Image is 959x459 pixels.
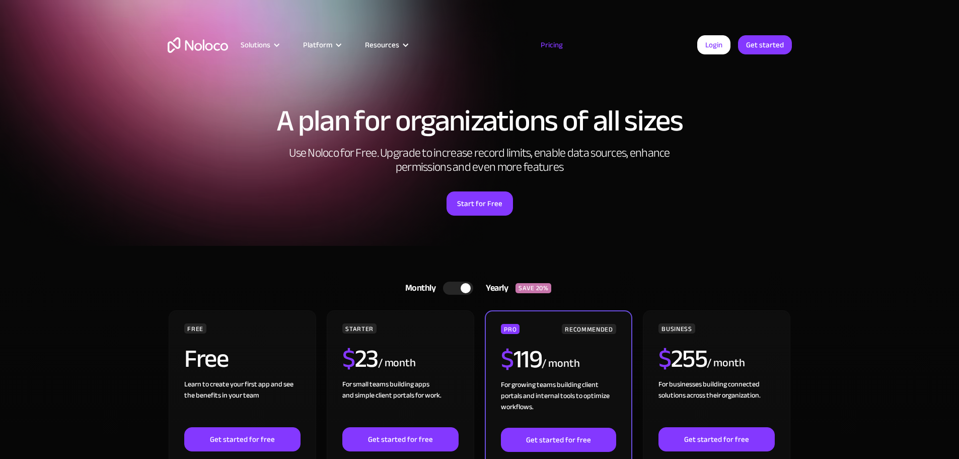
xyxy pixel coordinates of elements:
[658,427,774,451] a: Get started for free
[447,191,513,216] a: Start for Free
[303,38,332,51] div: Platform
[501,428,616,452] a: Get started for free
[228,38,290,51] div: Solutions
[707,355,745,371] div: / month
[393,281,444,296] div: Monthly
[365,38,399,51] div: Resources
[290,38,352,51] div: Platform
[473,281,515,296] div: Yearly
[184,346,228,371] h2: Free
[342,346,378,371] h2: 23
[501,347,542,372] h2: 119
[738,35,792,54] a: Get started
[562,324,616,334] div: RECOMMENDED
[241,38,270,51] div: Solutions
[342,335,355,382] span: $
[168,37,228,53] a: home
[501,324,520,334] div: PRO
[501,379,616,428] div: For growing teams building client portals and internal tools to optimize workflows.
[528,38,575,51] a: Pricing
[352,38,419,51] div: Resources
[697,35,730,54] a: Login
[515,283,551,293] div: SAVE 20%
[184,427,300,451] a: Get started for free
[168,106,792,136] h1: A plan for organizations of all sizes
[658,323,695,334] div: BUSINESS
[378,355,416,371] div: / month
[658,335,671,382] span: $
[658,379,774,427] div: For businesses building connected solutions across their organization. ‍
[542,356,579,372] div: / month
[184,323,206,334] div: FREE
[184,379,300,427] div: Learn to create your first app and see the benefits in your team ‍
[501,336,513,383] span: $
[342,427,458,451] a: Get started for free
[342,379,458,427] div: For small teams building apps and simple client portals for work. ‍
[658,346,707,371] h2: 255
[342,323,376,334] div: STARTER
[278,146,681,174] h2: Use Noloco for Free. Upgrade to increase record limits, enable data sources, enhance permissions ...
